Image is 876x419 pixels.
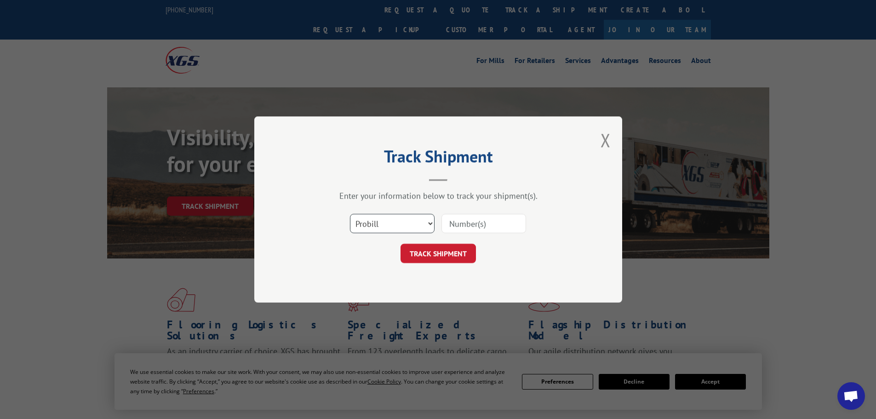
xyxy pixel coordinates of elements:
[300,150,576,167] h2: Track Shipment
[601,128,611,152] button: Close modal
[401,244,476,263] button: TRACK SHIPMENT
[837,382,865,410] div: Open chat
[441,214,526,233] input: Number(s)
[300,190,576,201] div: Enter your information below to track your shipment(s).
